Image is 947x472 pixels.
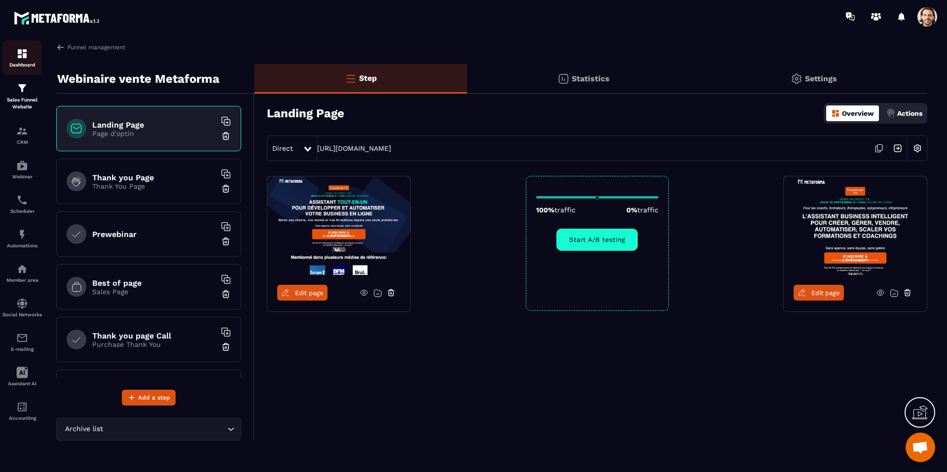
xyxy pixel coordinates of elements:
img: trash [221,131,231,141]
img: accountant [16,401,28,413]
a: Edit page [794,285,844,301]
img: formation [16,82,28,94]
img: formation [16,125,28,137]
h6: Thank you Page [92,173,216,182]
img: image [267,176,410,275]
button: Add a step [122,390,176,405]
img: setting-w.858f3a88.svg [908,139,927,158]
div: Search for option [56,418,241,440]
img: email [16,332,28,344]
img: automations [16,263,28,275]
p: Page d'optin [92,130,216,137]
p: 100% [536,206,576,214]
img: social-network [16,298,28,309]
p: Member area [2,277,42,283]
img: arrow [56,43,65,52]
span: Edit page [811,289,840,297]
a: Edit page [277,285,328,301]
img: image [784,176,927,275]
a: formationformationSales Funnel Website [2,75,42,118]
p: Assistant AI [2,381,42,386]
button: Start A/B testing [556,229,638,251]
a: schedulerschedulerScheduler [2,187,42,221]
span: traffic [554,206,576,214]
a: Funnel management [56,43,125,52]
p: Overview [842,109,874,117]
a: social-networksocial-networkSocial Networks [2,290,42,325]
h6: Landing Page [92,120,216,130]
a: formationformationCRM [2,118,42,152]
img: dashboard-orange.40269519.svg [831,109,840,118]
p: E-mailing [2,346,42,352]
p: CRM [2,139,42,145]
h6: Best of page [92,278,216,288]
p: Sales Page [92,288,216,296]
div: Ouvrir le chat [906,433,935,462]
img: trash [221,236,231,246]
span: traffic [637,206,658,214]
p: Webinar [2,174,42,179]
img: formation [16,48,28,60]
p: Thank You Page [92,182,216,190]
span: Edit page [295,289,324,297]
a: emailemailE-mailing [2,325,42,359]
img: actions.d6e523a2.png [886,109,895,118]
a: [URL][DOMAIN_NAME] [317,144,391,152]
a: Assistant AI [2,359,42,394]
a: automationsautomationsWebinar [2,152,42,187]
img: bars-o.4a397970.svg [345,72,357,84]
span: Add a step [138,393,170,403]
p: Automations [2,243,42,248]
p: Webinaire vente Metaforma [57,69,219,89]
img: automations [16,229,28,240]
img: trash [221,342,231,352]
img: trash [221,184,231,194]
a: automationsautomationsAutomations [2,221,42,256]
span: Direct [272,144,293,152]
input: Search for option [105,424,225,435]
img: trash [221,289,231,299]
img: setting-gr.5f69749f.svg [791,73,802,85]
h6: Prewebinar [92,230,216,239]
p: Accounting [2,415,42,421]
h6: Thank you page Call [92,331,216,340]
a: formationformationDashboard [2,40,42,75]
img: arrow-next.bcc2205e.svg [888,139,907,158]
img: scheduler [16,194,28,206]
p: Purchase Thank You [92,340,216,348]
p: Statistics [572,74,610,83]
img: automations [16,160,28,171]
a: accountantaccountantAccounting [2,394,42,428]
p: Actions [897,109,922,117]
p: Dashboard [2,62,42,67]
p: Step [359,73,377,83]
p: Scheduler [2,208,42,214]
p: Social Networks [2,312,42,317]
a: automationsautomationsMember area [2,256,42,290]
h3: Landing Page [267,106,344,120]
p: Sales Funnel Website [2,97,42,110]
p: 0% [626,206,658,214]
span: Archive list [63,424,105,435]
p: Settings [805,74,837,83]
img: stats.20deebd0.svg [557,73,569,85]
img: logo [14,9,103,27]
